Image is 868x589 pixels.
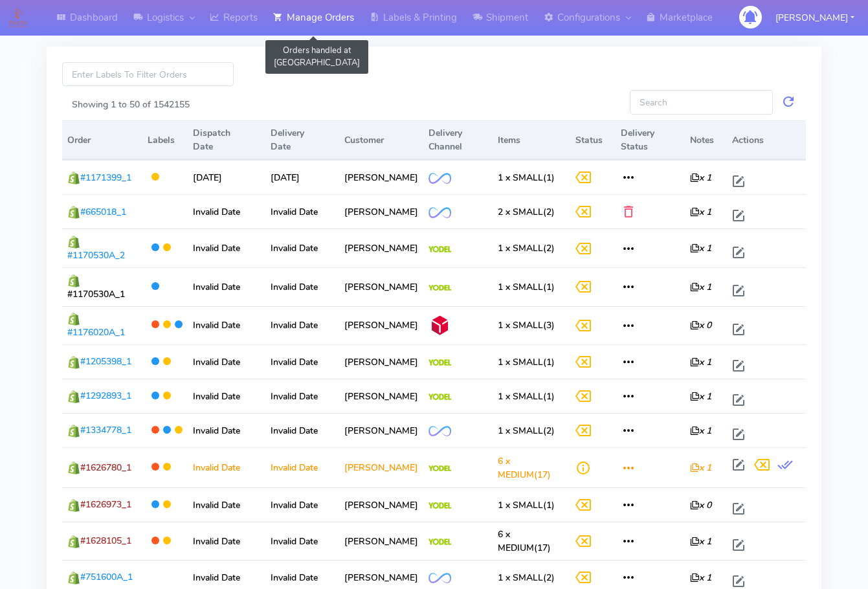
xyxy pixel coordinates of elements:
img: Yodel [428,502,451,509]
th: Delivery Date [265,120,339,160]
img: Yodel [428,465,451,472]
span: 1 x SMALL [498,242,543,254]
td: Invalid Date [265,344,339,379]
td: [PERSON_NAME] [339,413,423,447]
span: #1334778_1 [80,424,131,436]
td: [PERSON_NAME] [339,194,423,228]
td: [PERSON_NAME] [339,379,423,413]
span: (2) [498,425,555,437]
span: (1) [498,281,555,293]
span: (2) [498,572,555,584]
span: #1205398_1 [80,355,131,368]
td: [PERSON_NAME] [339,487,423,522]
span: 2 x SMALL [498,206,543,218]
td: [PERSON_NAME] [339,447,423,487]
span: #1626973_1 [80,498,131,511]
img: DPD [428,314,451,337]
span: (2) [498,206,555,218]
img: OnFleet [428,426,451,437]
span: #1171399_1 [80,172,131,184]
img: OnFleet [428,173,451,184]
span: #665018_1 [80,206,126,218]
span: #1292893_1 [80,390,131,402]
th: Dispatch Date [188,120,265,160]
i: x 1 [690,242,711,254]
span: 6 x MEDIUM [498,528,534,554]
img: Yodel [428,539,451,545]
td: Invalid Date [265,267,339,306]
td: Invalid Date [265,413,339,447]
span: (3) [498,319,555,331]
span: 1 x SMALL [498,425,543,437]
th: Delivery Status [616,120,685,160]
td: Invalid Date [188,522,265,560]
span: (1) [498,356,555,368]
td: [PERSON_NAME] [339,160,423,194]
span: #1170530A_2 [67,249,125,261]
td: Invalid Date [188,413,265,447]
span: (1) [498,172,555,184]
button: [PERSON_NAME] [766,5,864,31]
th: Order [62,120,142,160]
th: Delivery Channel [423,120,493,160]
td: [DATE] [265,160,339,194]
td: Invalid Date [188,306,265,345]
td: Invalid Date [188,487,265,522]
td: Invalid Date [265,522,339,560]
td: Invalid Date [188,228,265,267]
td: Invalid Date [265,379,339,413]
span: (17) [498,528,551,554]
label: Showing 1 to 50 of 1542155 [72,98,190,111]
i: x 1 [690,172,711,184]
img: OnFleet [428,573,451,584]
i: x 1 [690,206,711,218]
th: Labels [142,120,188,160]
td: Invalid Date [265,228,339,267]
th: Status [570,120,616,160]
i: x 1 [690,461,711,474]
span: (1) [498,390,555,403]
td: Invalid Date [188,267,265,306]
i: x 0 [690,319,711,331]
td: [DATE] [188,160,265,194]
img: OnFleet [428,207,451,218]
i: x 1 [690,281,711,293]
td: Invalid Date [188,447,265,487]
i: x 1 [690,390,711,403]
img: Yodel [428,285,451,291]
i: x 1 [690,425,711,437]
span: (1) [498,499,555,511]
span: #1626780_1 [80,461,131,474]
td: [PERSON_NAME] [339,228,423,267]
td: Invalid Date [188,344,265,379]
td: Invalid Date [265,487,339,522]
span: #1176020A_1 [67,326,125,339]
span: 1 x SMALL [498,390,543,403]
td: [PERSON_NAME] [339,344,423,379]
span: (17) [498,455,551,481]
i: x 1 [690,356,711,368]
span: 1 x SMALL [498,172,543,184]
th: Notes [685,120,727,160]
img: Yodel [428,394,451,400]
span: 1 x SMALL [498,356,543,368]
input: Enter Labels To Filter Orders [62,62,234,86]
img: Yodel [428,246,451,252]
img: Yodel [428,359,451,366]
input: Search [630,90,773,114]
span: 1 x SMALL [498,499,543,511]
span: 6 x MEDIUM [498,455,534,481]
span: #1170530A_1 [67,288,125,300]
td: Invalid Date [265,194,339,228]
span: 1 x SMALL [498,572,543,584]
i: x 1 [690,572,711,584]
td: [PERSON_NAME] [339,267,423,306]
td: Invalid Date [265,447,339,487]
td: [PERSON_NAME] [339,306,423,345]
td: Invalid Date [265,306,339,345]
span: (2) [498,242,555,254]
td: Invalid Date [188,379,265,413]
span: #1628105_1 [80,535,131,547]
td: [PERSON_NAME] [339,522,423,560]
i: x 1 [690,535,711,548]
